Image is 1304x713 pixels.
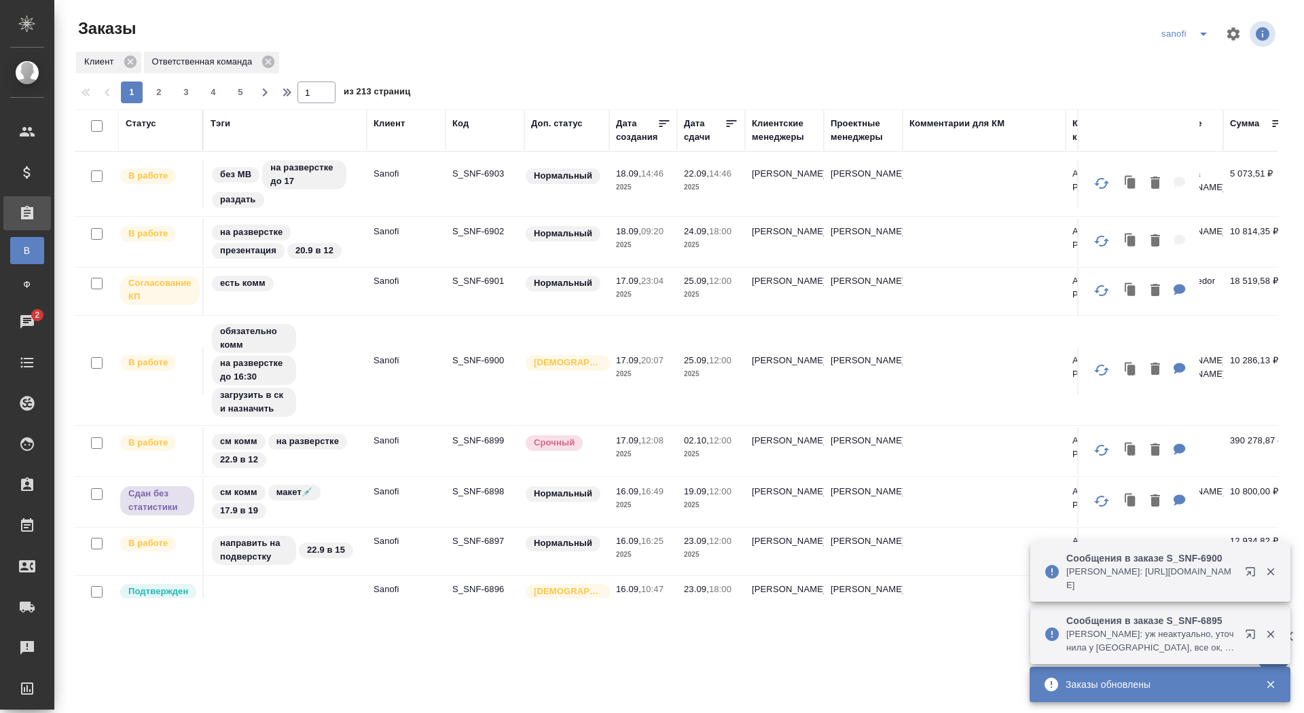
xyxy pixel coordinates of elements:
[831,117,896,144] div: Проектные менеджеры
[119,434,196,452] div: Выставляет ПМ после принятия заказа от КМа
[1066,678,1245,691] div: Заказы обновлены
[524,485,602,503] div: Статус по умолчанию для стандартных заказов
[534,276,592,290] p: Нормальный
[119,167,196,185] div: Выставляет ПМ после принятия заказа от КМа
[211,534,360,566] div: направить на подверстку, 22.9 в 15
[374,225,439,238] p: Sanofi
[374,354,439,367] p: Sanofi
[452,583,518,596] p: S_SNF-6896
[1223,427,1291,475] td: 390 278,87 ₽
[452,167,518,181] p: S_SNF-6903
[709,584,731,594] p: 18:00
[616,117,657,144] div: Дата создания
[534,585,602,598] p: [DEMOGRAPHIC_DATA]
[452,534,518,548] p: S_SNF-6897
[75,18,136,39] span: Заказы
[745,160,824,208] td: [PERSON_NAME]
[684,486,709,496] p: 19.09,
[220,486,257,499] p: см комм
[1072,167,1138,194] p: АО "Санофи Россия"
[1256,678,1284,691] button: Закрыть
[745,576,824,623] td: [PERSON_NAME]
[220,244,276,257] p: презентация
[524,583,602,601] div: Выставляется автоматически для первых 3 заказов нового контактного лица. Особое внимание
[374,534,439,548] p: Sanofi
[220,356,288,384] p: на разверстке до 16:30
[1066,551,1236,565] p: Сообщения в заказе S_SNF-6900
[119,583,196,601] div: Выставляет КМ после уточнения всех необходимых деталей и получения согласия клиента на запуск. С ...
[1118,277,1144,305] button: Клонировать
[128,436,168,450] p: В работе
[1085,354,1118,386] button: Обновить
[1118,437,1144,464] button: Клонировать
[531,117,583,130] div: Доп. статус
[524,354,602,372] div: Выставляется автоматически для первых 3 заказов нового контактного лица. Особое внимание
[1118,537,1144,565] button: Клонировать
[220,225,283,239] p: на разверстке
[1250,21,1278,47] span: Посмотреть информацию
[641,435,664,445] p: 12:08
[824,528,903,575] td: [PERSON_NAME]
[1230,117,1259,130] div: Сумма
[220,168,251,181] p: без МВ
[1144,170,1167,198] button: Удалить
[26,308,48,322] span: 2
[684,596,738,610] p: 2025
[1085,274,1118,307] button: Обновить
[307,543,345,557] p: 22.9 в 15
[684,276,709,286] p: 25.09,
[1144,227,1167,255] button: Удалить
[276,435,339,448] p: на разверстке
[230,81,251,103] button: 5
[684,238,738,252] p: 2025
[119,534,196,553] div: Выставляет ПМ после принятия заказа от КМа
[684,226,709,236] p: 24.09,
[1085,485,1118,517] button: Обновить
[1118,227,1144,255] button: Клонировать
[1072,534,1138,562] p: АО "Санофи Россия"
[824,160,903,208] td: [PERSON_NAME]
[524,225,602,243] div: Статус по умолчанию для стандартных заказов
[1223,160,1291,208] td: 5 073,51 ₽
[1158,23,1217,45] div: split button
[745,528,824,575] td: [PERSON_NAME]
[616,181,670,194] p: 2025
[220,276,266,290] p: есть комм
[824,427,903,475] td: [PERSON_NAME]
[824,268,903,315] td: [PERSON_NAME]
[824,478,903,526] td: [PERSON_NAME]
[616,498,670,512] p: 2025
[684,435,709,445] p: 02.10,
[745,268,824,315] td: [PERSON_NAME]
[616,584,641,594] p: 16.09,
[344,84,410,103] span: из 213 страниц
[616,486,641,496] p: 16.09,
[128,227,168,240] p: В работе
[616,288,670,301] p: 2025
[1144,537,1167,565] button: Удалить
[148,86,170,99] span: 2
[709,168,731,179] p: 14:46
[1144,488,1167,515] button: Удалить
[534,436,575,450] p: Срочный
[745,347,824,395] td: [PERSON_NAME]
[641,584,664,594] p: 10:47
[211,483,360,520] div: см комм, макет💉, 17.9 в 19
[824,576,903,623] td: [PERSON_NAME]
[534,169,592,183] p: Нормальный
[119,354,196,372] div: Выставляет ПМ после принятия заказа от КМа
[220,388,288,416] p: загрузить в ск и назначить
[534,536,592,550] p: Нормальный
[1085,434,1118,467] button: Обновить
[684,355,709,365] p: 25.09,
[128,356,168,369] p: В работе
[616,548,670,562] p: 2025
[10,237,44,264] a: В
[684,548,738,562] p: 2025
[211,433,360,469] div: см комм, на разверстке, 22.9 в 12
[684,447,738,461] p: 2025
[220,193,256,206] p: раздать
[1256,566,1284,578] button: Закрыть
[1118,356,1144,384] button: Клонировать
[616,536,641,546] p: 16.09,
